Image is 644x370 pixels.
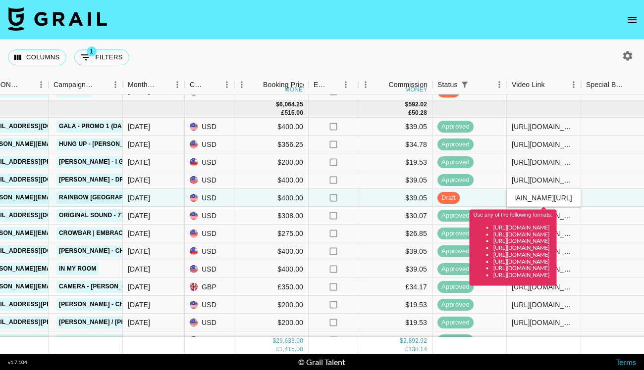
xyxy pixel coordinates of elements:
button: Sort [327,78,341,92]
div: 515.00 [284,109,303,117]
div: Special Booking Type [586,75,627,94]
button: Menu [108,77,123,92]
div: Expenses: Remove Commission? [314,75,327,94]
div: Sep '25 [128,139,150,149]
div: 592.02 [408,100,427,109]
div: £ [281,109,285,117]
li: [URL][DOMAIN_NAME] [493,272,553,278]
div: $ [272,337,276,345]
div: Month Due [128,75,156,94]
span: approved [437,300,474,310]
button: Sort [472,78,485,92]
span: 1 [87,46,97,56]
span: approved [437,122,474,132]
div: Use any of the following formats: [474,212,553,278]
div: USD [185,296,234,314]
div: £ [405,345,409,354]
li: [URL][DOMAIN_NAME] [493,265,553,272]
div: USD [185,207,234,225]
button: Select columns [8,49,66,65]
div: Sep '25 [128,157,150,167]
span: approved [437,229,474,238]
div: $39.05 [358,118,432,136]
div: 2,892.92 [403,337,427,345]
a: Yeat - Come and Go [56,334,126,346]
div: £ [408,109,412,117]
div: Sep '25 [128,264,150,274]
div: Sep '25 [128,193,150,203]
button: Menu [566,77,581,92]
div: Sep '25 [128,229,150,238]
div: $400.00 [234,260,309,278]
div: $400.00 [234,331,309,349]
div: $ [276,100,279,109]
a: In My Room [56,263,99,275]
a: Camera - [PERSON_NAME] [56,280,144,293]
a: Terms [616,357,636,367]
div: $19.53 [358,296,432,314]
span: approved [437,140,474,149]
div: https://www.tiktok.com/@alexxisreedd/video/7547874414927400214?is_from_webapp=1&sender_device=pc&... [512,318,576,327]
div: Month Due [123,75,185,94]
a: Rainbow [GEOGRAPHIC_DATA] [56,191,158,204]
li: [URL][DOMAIN_NAME] [493,251,553,258]
a: [PERSON_NAME] / [PERSON_NAME] - Freedom (Radio Mix) Phase 2 [56,316,269,328]
span: approved [437,158,474,167]
div: https://www.tiktok.com/@alexxisreedd/video/7554131050998304022?is_from_webapp=1&sender_device=pc&... [512,157,576,167]
span: approved [437,336,474,345]
div: Sep '25 [128,175,150,185]
div: £350.00 [234,278,309,296]
div: Status [432,75,507,94]
span: approved [437,176,474,185]
button: Menu [338,77,353,92]
a: Crowbar | Embracing Emptiness [56,227,173,239]
div: $ [400,337,403,345]
div: USD [185,118,234,136]
div: Currency [185,75,234,94]
div: https://www.tiktok.com/@alexxisreedd/video/7548205214969498902?is_from_webapp=1&sender_device=pc&... [512,300,576,310]
div: Sep '25 [128,318,150,327]
button: Sort [94,78,108,92]
div: GBP [185,278,234,296]
div: money [405,87,428,92]
div: $200.00 [234,153,309,171]
div: Currency [190,75,206,94]
button: Sort [249,78,263,92]
div: $26.85 [358,225,432,242]
a: [PERSON_NAME] - Changes [56,245,148,257]
div: £ [276,345,279,354]
button: Sort [627,78,641,92]
div: USD [185,225,234,242]
div: USD [185,153,234,171]
div: 1 active filter [458,78,472,92]
a: Original Sound - 77xenon [56,209,148,222]
div: Sep '25 [128,246,150,256]
div: $39.05 [358,242,432,260]
div: USD [185,314,234,331]
button: Show filters [74,49,129,65]
a: [PERSON_NAME] - Changed Things [56,298,173,311]
span: approved [437,211,474,221]
div: $39.05 [358,331,432,349]
a: Hung Up - [PERSON_NAME] [56,138,146,150]
span: approved [437,247,474,256]
div: https://www.tiktok.com/@rawlinsness/video/7551843778517077278?is_from_webapp=1&sender_device=pc&w... [512,122,576,132]
button: Sort [545,78,559,92]
div: $400.00 [234,242,309,260]
div: Video Link [512,75,545,94]
div: $39.05 [358,260,432,278]
button: Sort [20,78,34,92]
li: [URL][DOMAIN_NAME] [493,244,553,251]
div: money [285,87,307,92]
div: $30.07 [358,207,432,225]
div: 138.14 [408,345,427,354]
div: 50.28 [412,109,427,117]
div: Expenses: Remove Commission? [309,75,358,94]
button: Sort [156,78,170,92]
div: © Grail Talent [298,357,345,367]
button: Menu [234,77,249,92]
span: approved [437,282,474,292]
li: [URL][DOMAIN_NAME] [493,224,553,231]
div: USD [185,331,234,349]
div: Campaign (Type) [54,75,94,94]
